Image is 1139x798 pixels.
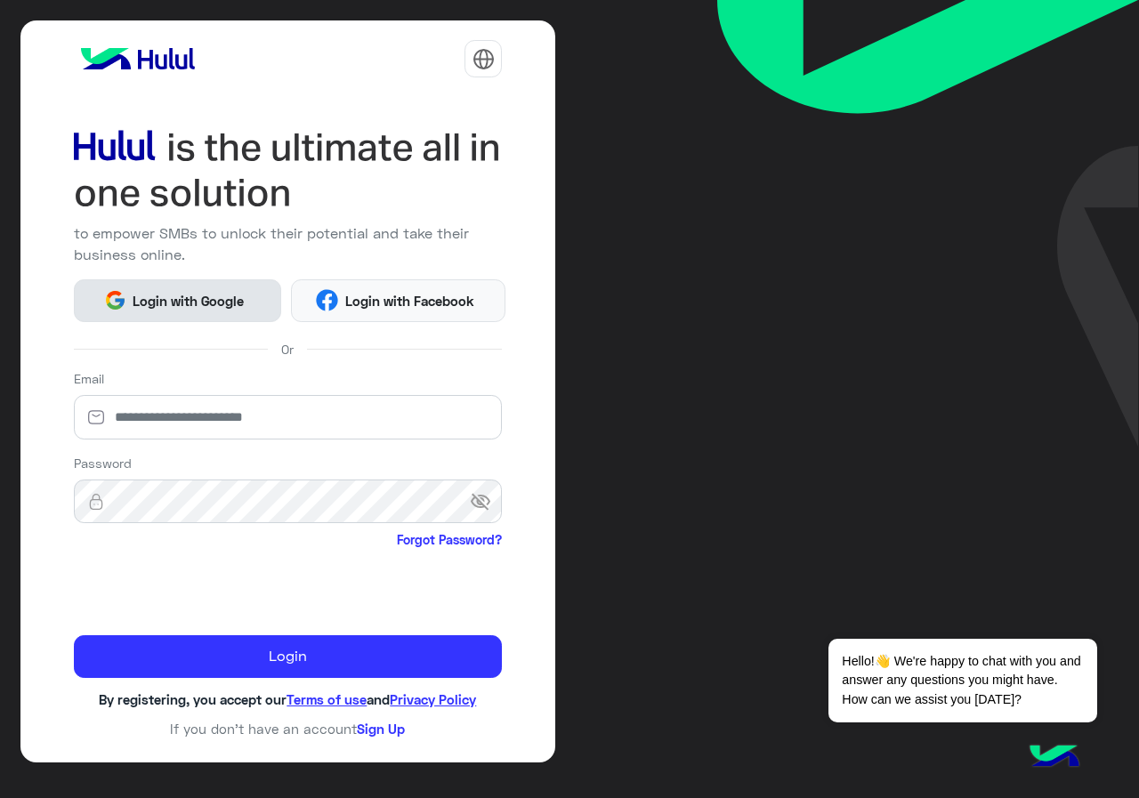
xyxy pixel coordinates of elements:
[367,691,390,707] span: and
[74,493,118,511] img: lock
[74,369,104,388] label: Email
[287,691,367,707] a: Terms of use
[99,691,287,707] span: By registering, you accept our
[126,291,251,311] span: Login with Google
[473,48,495,70] img: tab
[828,639,1096,722] span: Hello!👋 We're happy to chat with you and answer any questions you might have. How can we assist y...
[390,691,476,707] a: Privacy Policy
[74,635,503,678] button: Login
[104,289,126,311] img: Google
[1023,727,1086,789] img: hulul-logo.png
[316,289,338,311] img: Facebook
[397,530,502,549] a: Forgot Password?
[74,721,503,737] h6: If you don’t have an account
[74,408,118,426] img: email
[74,222,503,266] p: to empower SMBs to unlock their potential and take their business online.
[74,552,344,622] iframe: reCAPTCHA
[74,454,132,472] label: Password
[357,721,405,737] a: Sign Up
[74,125,503,216] img: hululLoginTitle_EN.svg
[338,291,481,311] span: Login with Facebook
[291,279,505,322] button: Login with Facebook
[281,340,294,359] span: Or
[74,41,202,77] img: logo
[470,486,502,518] span: visibility_off
[74,279,281,322] button: Login with Google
